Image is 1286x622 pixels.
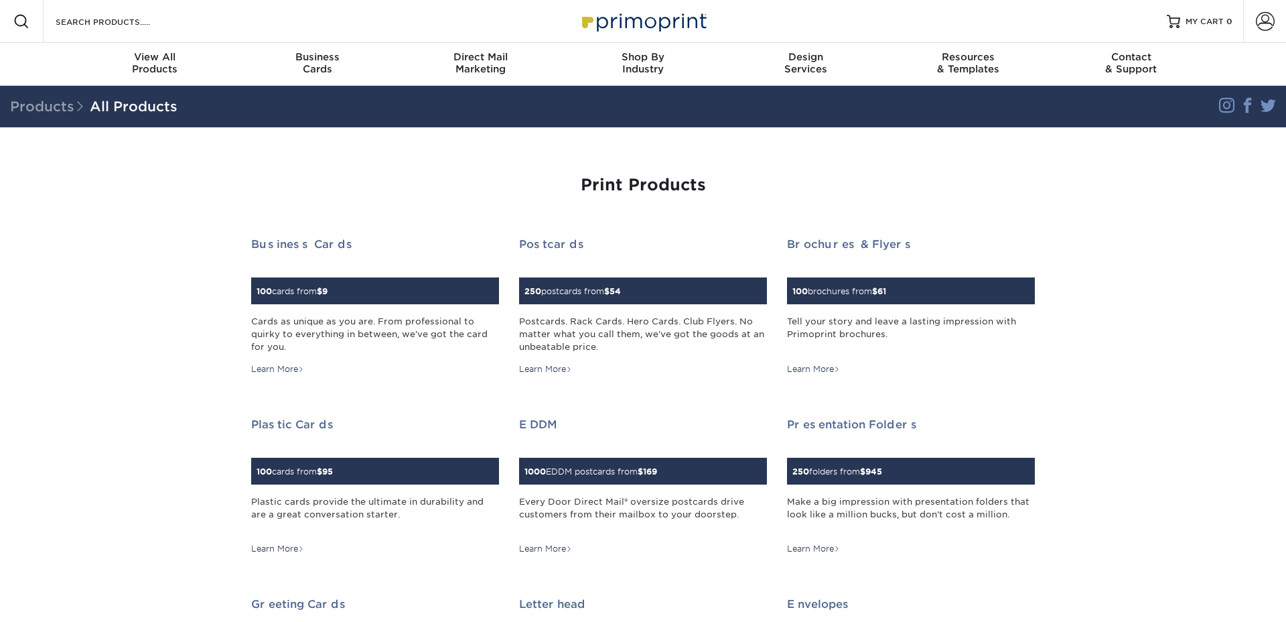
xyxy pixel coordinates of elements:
[251,269,252,270] img: Business Cards
[787,598,1035,611] h2: Envelopes
[317,466,322,477] span: $
[787,315,1035,354] div: Tell your story and leave a lasting impression with Primoprint brochures.
[251,418,499,556] a: Plastic Cards 100cards from$95 Plastic cards provide the ultimate in durability and are a great c...
[787,238,1035,251] h2: Brochures & Flyers
[877,286,886,296] span: 61
[251,363,304,375] div: Learn More
[54,13,185,29] input: SEARCH PRODUCTS.....
[399,51,562,63] span: Direct Mail
[251,598,499,611] h2: Greeting Cards
[865,466,882,477] span: 945
[519,495,767,534] div: Every Door Direct Mail® oversize postcards drive customers from their mailbox to your doorstep.
[887,43,1050,86] a: Resources& Templates
[257,466,333,477] small: cards from
[74,51,236,63] span: View All
[524,286,541,296] span: 250
[519,598,767,611] h2: Letterhead
[787,543,840,555] div: Learn More
[610,286,621,296] span: 54
[519,269,520,270] img: Postcards
[562,51,725,63] span: Shop By
[399,51,562,75] div: Marketing
[317,286,322,296] span: $
[251,418,499,431] h2: Plastic Cards
[251,176,1035,195] h1: Print Products
[787,495,1035,534] div: Make a big impression with presentation folders that look like a million bucks, but don't cost a ...
[1050,51,1212,75] div: & Support
[787,363,840,375] div: Learn More
[74,43,236,86] a: View AllProducts
[322,286,328,296] span: 9
[524,466,546,477] span: 1000
[638,466,643,477] span: $
[576,7,710,36] img: Primoprint
[724,51,887,75] div: Services
[519,315,767,354] div: Postcards. Rack Cards. Hero Cards. Club Flyers. No matter what you call them, we've got the goods...
[562,43,725,86] a: Shop ByIndustry
[792,466,809,477] span: 250
[74,51,236,75] div: Products
[519,418,767,431] h2: EDDM
[787,418,1035,431] h2: Presentation Folders
[872,286,877,296] span: $
[1050,43,1212,86] a: Contact& Support
[792,466,882,477] small: folders from
[887,51,1050,63] span: Resources
[257,286,328,296] small: cards from
[787,418,1035,556] a: Presentation Folders 250folders from$945 Make a big impression with presentation folders that loo...
[604,286,610,296] span: $
[322,466,333,477] span: 95
[236,43,399,86] a: BusinessCards
[519,363,572,375] div: Learn More
[251,315,499,354] div: Cards as unique as you are. From professional to quirky to everything in between, we've got the c...
[792,286,886,296] small: brochures from
[787,269,788,270] img: Brochures & Flyers
[257,286,272,296] span: 100
[90,99,177,115] a: All Products
[399,43,562,86] a: Direct MailMarketing
[519,238,767,251] h2: Postcards
[10,99,90,115] span: Products
[251,495,499,534] div: Plastic cards provide the ultimate in durability and are a great conversation starter.
[236,51,399,63] span: Business
[524,286,621,296] small: postcards from
[724,43,887,86] a: DesignServices
[1050,51,1212,63] span: Contact
[251,238,499,251] h2: Business Cards
[643,466,657,477] span: 169
[792,286,808,296] span: 100
[787,238,1035,375] a: Brochures & Flyers 100brochures from$61 Tell your story and leave a lasting impression with Primo...
[562,51,725,75] div: Industry
[257,466,272,477] span: 100
[519,543,572,555] div: Learn More
[519,238,767,375] a: Postcards 250postcards from$54 Postcards. Rack Cards. Hero Cards. Club Flyers. No matter what you...
[1186,16,1224,27] span: MY CART
[860,466,865,477] span: $
[236,51,399,75] div: Cards
[1226,17,1232,26] span: 0
[251,543,304,555] div: Learn More
[251,238,499,375] a: Business Cards 100cards from$9 Cards as unique as you are. From professional to quirky to everyth...
[724,51,887,63] span: Design
[887,51,1050,75] div: & Templates
[524,466,657,477] small: EDDM postcards from
[519,418,767,556] a: EDDM 1000EDDM postcards from$169 Every Door Direct Mail® oversize postcards drive customers from ...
